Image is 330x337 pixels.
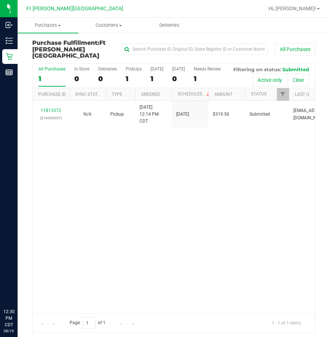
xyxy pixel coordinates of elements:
[288,74,309,86] button: Clear
[37,115,65,122] p: (316039007)
[5,37,13,44] inline-svg: Inventory
[22,277,30,286] iframe: Resource center unread badge
[266,317,307,328] span: 1 - 1 of 1 items
[126,66,142,72] div: PickUps
[176,111,189,118] span: [DATE]
[3,328,14,334] p: 08/19
[126,75,142,83] div: 1
[251,91,267,97] a: Status
[277,88,289,101] a: Filter
[139,18,200,33] a: Deliveries
[5,69,13,76] inline-svg: Reports
[63,317,112,329] span: Page of 1
[275,43,315,55] button: All Purchases
[149,22,189,29] span: Deliveries
[32,40,121,59] h3: Purchase Fulfillment:
[74,66,89,72] div: In Store
[5,53,13,60] inline-svg: Retail
[38,66,66,72] div: All Purchases
[112,92,122,97] a: Type
[7,278,29,300] iframe: Resource center
[233,66,281,72] span: Filtering on status:
[5,21,13,29] inline-svg: Inbound
[18,18,78,33] a: Purchases
[151,66,163,72] div: [DATE]
[249,111,270,118] span: Submitted
[18,22,78,29] span: Purchases
[38,92,66,97] a: Purchase ID
[3,308,14,328] p: 12:30 PM CDT
[194,75,221,83] div: 1
[32,39,105,59] span: Ft [PERSON_NAME][GEOGRAPHIC_DATA]
[253,74,287,86] button: Active only
[110,111,124,118] span: Pickup
[282,66,309,72] span: Submitted
[79,22,139,29] span: Customers
[268,6,316,11] span: Hi, [PERSON_NAME]!
[84,111,92,118] button: N/A
[82,317,96,329] input: 1
[121,44,268,55] input: Search Purchase ID, Original ID, State Registry ID or Customer Name...
[26,6,123,12] span: Ft [PERSON_NAME][GEOGRAPHIC_DATA]
[140,104,167,125] span: [DATE] 12:14 PM CDT
[213,111,229,118] span: $319.50
[75,92,103,97] a: Sync Status
[74,75,89,83] div: 0
[151,75,163,83] div: 1
[172,66,185,72] div: [DATE]
[38,75,66,83] div: 1
[41,108,61,113] a: 11813372
[172,75,185,83] div: 0
[84,112,92,117] span: Not Applicable
[78,18,139,33] a: Customers
[178,91,211,97] a: Scheduled
[141,92,160,97] a: Ordered
[194,66,221,72] div: Needs Review
[214,92,233,97] a: Amount
[98,66,117,72] div: Deliveries
[98,75,117,83] div: 0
